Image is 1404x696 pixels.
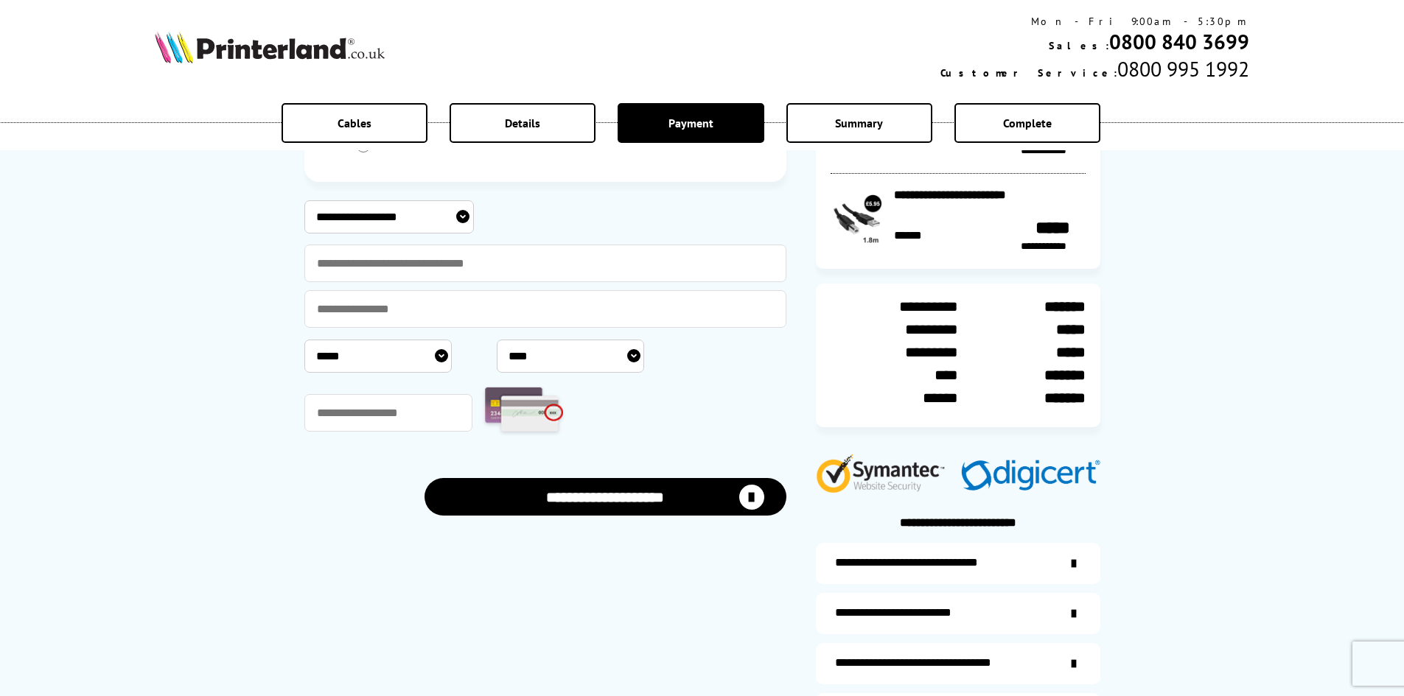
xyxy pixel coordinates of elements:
span: Cables [338,116,371,130]
span: Customer Service: [940,66,1117,80]
span: 0800 995 1992 [1117,55,1249,82]
span: Details [505,116,540,130]
span: Summary [835,116,883,130]
div: Mon - Fri 9:00am - 5:30pm [940,15,1249,28]
a: additional-ink [816,543,1100,584]
a: additional-cables [816,643,1100,684]
span: Sales: [1049,39,1109,52]
span: Complete [1003,116,1052,130]
img: Printerland Logo [155,31,385,63]
a: items-arrive [816,593,1100,634]
span: Payment [668,116,713,130]
a: 0800 840 3699 [1109,28,1249,55]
